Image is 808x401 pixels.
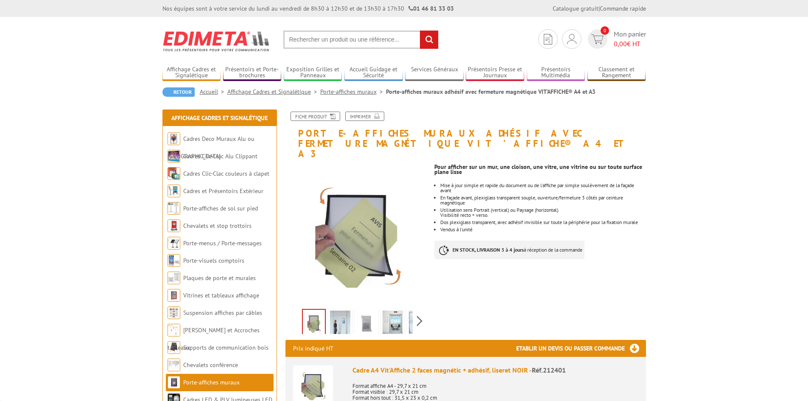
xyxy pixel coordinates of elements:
div: Cadre A4 Vit'Affiche 2 faces magnétic + adhésif, liseret NOIR - [352,365,638,375]
a: Supports de communication bois [183,344,268,351]
li: Dos plexiglass transparent, avec adhésif invisible sur toute la périphérie pour la fixation murale [440,220,646,225]
div: Pour afficher sur un mur, une cloison, une vitre, une vitrine ou sur toute surface plane lisse [434,164,646,174]
img: Suspension affiches par câbles [168,306,180,319]
img: porte_visuels_muraux_212401_mise_en_scene_5.jpg [409,311,429,337]
li: Utilisation sens Portrait (vertical) ou Paysage (horizontal). [440,208,646,218]
img: cadre_a4_2_faces_magnetic_adhesif_liseret_noir_212401.jpg [303,310,325,336]
img: porte_visuels_muraux_212401_mise_en_scene_4.jpg [383,311,403,337]
img: Porte-visuels comptoirs [168,254,180,267]
li: En façade avant, plexiglass transparent souple, ouverture/fermeture 3 côtés par ceinture magnétique [440,195,646,205]
img: devis rapide [567,34,576,44]
p: à réception de la commande [434,241,584,259]
img: Cimaises et Accroches tableaux [168,324,180,337]
a: Vitrines et tableaux affichage [183,292,259,299]
img: Edimeta [162,25,271,57]
div: Nos équipes sont à votre service du lundi au vendredi de 8h30 à 12h30 et de 13h30 à 17h30 [162,4,454,13]
a: Cadres Clic-Clac Alu Clippant [183,152,257,160]
a: Classement et Rangement [587,66,646,80]
img: devis rapide [544,34,552,45]
a: Porte-menus / Porte-messages [183,239,262,247]
a: Cadres Deco Muraux Alu ou [GEOGRAPHIC_DATA] [168,135,254,160]
a: Catalogue gratuit [553,5,598,12]
a: [PERSON_NAME] et Accroches tableaux [168,326,260,351]
a: Plaques de porte et murales [183,274,256,282]
h1: Porte-affiches muraux adhésif avec fermeture magnétique VIT’AFFICHE® A4 et A3 [279,112,652,159]
a: Suspension affiches par câbles [183,309,262,317]
input: rechercher [420,31,438,49]
img: Chevalets conférence [168,359,180,371]
img: porte_visuels_muraux_212401_mise_en_scene.jpg [330,311,350,337]
img: Porte-affiches de sol sur pied [168,202,180,215]
img: devis rapide [591,34,604,44]
a: Porte-visuels comptoirs [183,257,244,264]
div: | [553,4,646,13]
a: Cadres et Présentoirs Extérieur [183,187,263,195]
a: Accueil Guidage et Sécurité [344,66,403,80]
img: Chevalets et stop trottoirs [168,219,180,232]
span: Next [416,314,424,328]
h3: Etablir un devis ou passer commande [516,340,646,357]
input: Rechercher un produit ou une référence... [283,31,439,49]
span: Réf.212401 [532,366,566,374]
img: cadre_a4_2_faces_magnetic_adhesif_liseret_noir_212401.jpg [285,163,428,306]
strong: EN STOCK, LIVRAISON 3 à 4 jours [453,247,524,253]
a: devis rapide 0 Mon panier 0,00€ HT [586,29,646,49]
span: € HT [614,39,646,49]
span: 0 [601,26,609,35]
a: Chevalets conférence [183,361,238,369]
a: Fiche produit [291,112,340,121]
strong: 01 46 81 33 03 [408,5,454,12]
img: cadre_a4_2_faces_magnetic_adhesif_liseret_gris_212410-_1_.jpg [356,311,377,337]
img: Plaques de porte et murales [168,272,180,284]
a: Accueil [200,88,227,95]
img: Cadres Clic-Clac couleurs à clapet [168,167,180,180]
img: Cadres Deco Muraux Alu ou Bois [168,132,180,145]
img: Porte-affiches muraux [168,376,180,389]
div: Visibilité recto + verso. [440,213,646,218]
p: Prix indiqué HT [293,340,333,357]
a: Chevalets et stop trottoirs [183,222,252,230]
a: Services Généraux [405,66,464,80]
img: Cadres et Présentoirs Extérieur [168,185,180,197]
a: Porte-affiches muraux [320,88,386,95]
a: Imprimer [345,112,384,121]
li: Vendus à l’unité [440,227,646,232]
a: Affichage Cadres et Signalétique [227,88,320,95]
a: Affichage Cadres et Signalétique [162,66,221,80]
a: Affichage Cadres et Signalétique [171,114,268,122]
a: Présentoirs Presse et Journaux [466,66,524,80]
a: Commande rapide [600,5,646,12]
a: Porte-affiches de sol sur pied [183,205,258,212]
a: Présentoirs et Porte-brochures [223,66,282,80]
li: Mise à jour simple et rapide du document ou de l’affiche par simple soulèvement de la façade avant [440,183,646,193]
span: Mon panier [614,29,646,49]
img: Porte-menus / Porte-messages [168,237,180,250]
li: Porte-affiches muraux adhésif avec fermeture magnétique VIT’AFFICHE® A4 et A3 [386,87,596,96]
a: Porte-affiches muraux [183,379,240,386]
a: Retour [162,87,195,97]
a: Exposition Grilles et Panneaux [284,66,342,80]
a: Cadres Clic-Clac couleurs à clapet [183,170,269,177]
a: Présentoirs Multimédia [527,66,585,80]
span: 0,00 [614,39,627,48]
img: Vitrines et tableaux affichage [168,289,180,302]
